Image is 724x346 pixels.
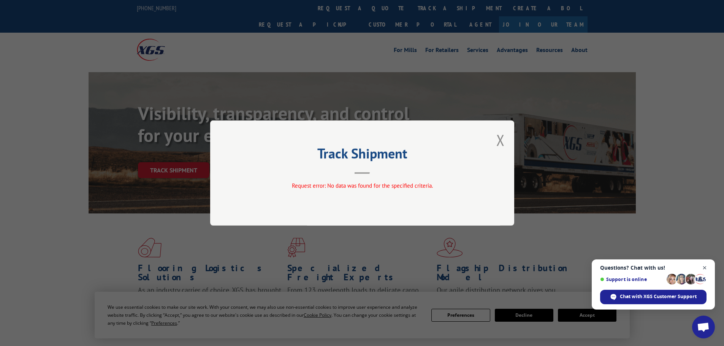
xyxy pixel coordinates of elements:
div: Open chat [692,316,715,338]
button: Close modal [496,130,505,150]
span: Support is online [600,276,664,282]
h2: Track Shipment [248,148,476,163]
span: Request error: No data was found for the specified criteria. [292,182,432,189]
div: Chat with XGS Customer Support [600,290,707,304]
span: Chat with XGS Customer Support [620,293,697,300]
span: Close chat [700,263,710,273]
span: Questions? Chat with us! [600,265,707,271]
